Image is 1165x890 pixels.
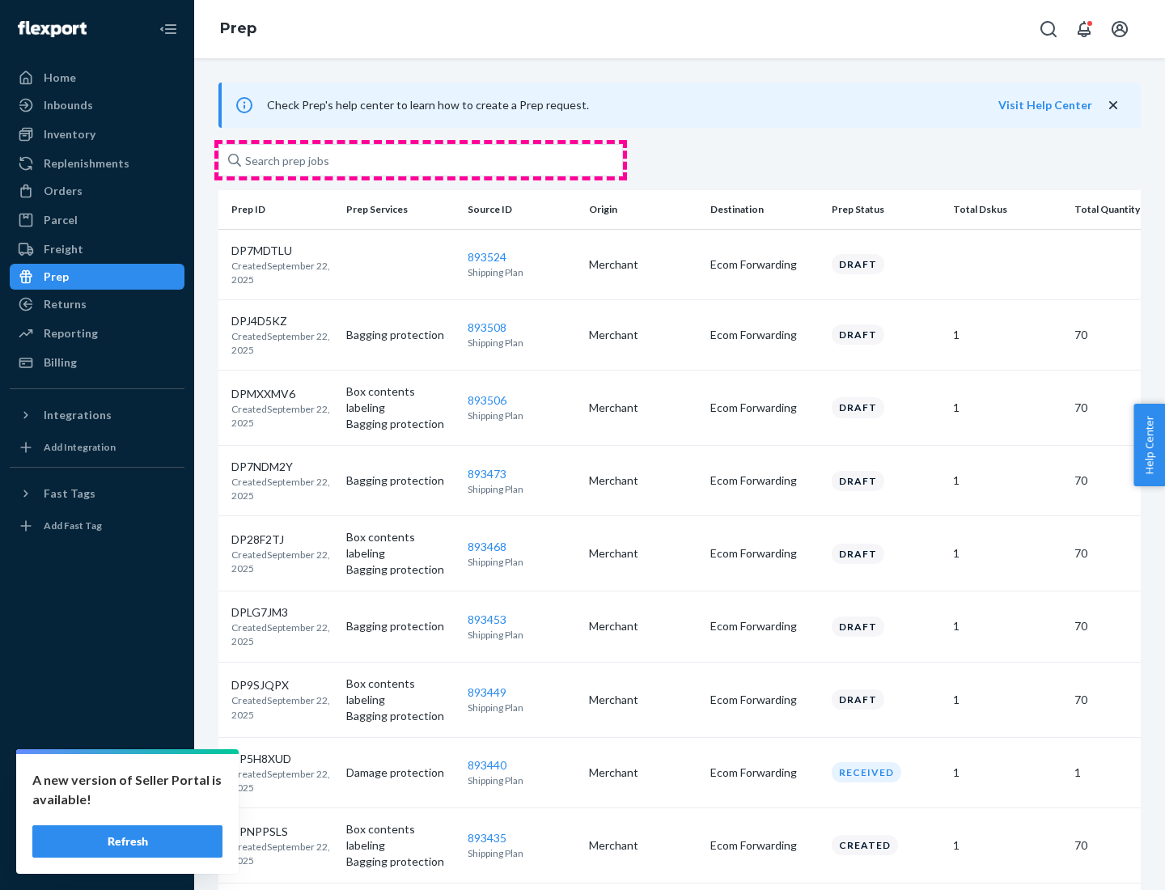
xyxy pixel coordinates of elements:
p: Shipping Plan [468,628,576,642]
button: Open account menu [1104,13,1136,45]
p: DPJ4D5KZ [231,313,333,329]
a: Add Integration [10,434,184,460]
p: DP7MDTLU [231,243,333,259]
p: Ecom Forwarding [710,327,819,343]
p: Shipping Plan [468,482,576,496]
a: 893468 [468,540,506,553]
p: Ecom Forwarding [710,473,819,489]
div: Parcel [44,212,78,228]
p: Ecom Forwarding [710,256,819,273]
p: Merchant [589,618,697,634]
th: Prep ID [218,190,340,229]
div: Inventory [44,126,95,142]
p: Ecom Forwarding [710,545,819,562]
p: Merchant [589,765,697,781]
p: Ecom Forwarding [710,692,819,708]
a: Replenishments [10,150,184,176]
p: Shipping Plan [468,265,576,279]
a: Prep [10,264,184,290]
a: 893453 [468,612,506,626]
div: Received [832,762,901,782]
p: Created September 22, 2025 [231,475,333,502]
button: Refresh [32,825,222,858]
a: Reporting [10,320,184,346]
button: Open notifications [1068,13,1100,45]
p: Shipping Plan [468,846,576,860]
p: Ecom Forwarding [710,400,819,416]
a: 893473 [468,467,506,481]
p: Box contents labeling [346,384,455,416]
div: Home [44,70,76,86]
p: 1 [953,327,1061,343]
button: close [1105,97,1121,114]
p: 1 [953,837,1061,854]
div: Returns [44,296,87,312]
p: 1 [953,618,1061,634]
p: A new version of Seller Portal is available! [32,770,222,809]
p: Bagging protection [346,473,455,489]
div: Freight [44,241,83,257]
th: Total Dskus [947,190,1068,229]
div: Draft [832,397,884,417]
p: Created September 22, 2025 [231,259,333,286]
p: Created September 22, 2025 [231,693,333,721]
p: Shipping Plan [468,555,576,569]
a: Talk to Support [10,790,184,816]
p: Shipping Plan [468,701,576,714]
a: Home [10,65,184,91]
button: Open Search Box [1032,13,1065,45]
button: Help Center [1133,404,1165,486]
p: Created September 22, 2025 [231,767,333,795]
a: Freight [10,236,184,262]
div: Draft [832,324,884,345]
p: DP9SJQPX [231,677,333,693]
a: Settings [10,762,184,788]
div: Add Integration [44,440,116,454]
p: DP7NDM2Y [231,459,333,475]
p: Bagging protection [346,416,455,432]
a: 893440 [468,758,506,772]
p: Box contents labeling [346,676,455,708]
span: Check Prep's help center to learn how to create a Prep request. [267,98,589,112]
a: 893508 [468,320,506,334]
p: Ecom Forwarding [710,618,819,634]
div: Draft [832,471,884,491]
p: Shipping Plan [468,773,576,787]
p: Merchant [589,327,697,343]
button: Visit Help Center [998,97,1092,113]
a: Prep [220,19,256,37]
p: DP5H8XUD [231,751,333,767]
a: Help Center [10,817,184,843]
p: Damage protection [346,765,455,781]
p: Created September 22, 2025 [231,402,333,430]
a: Inventory [10,121,184,147]
p: 1 [953,765,1061,781]
a: 893435 [468,831,506,845]
a: Add Fast Tag [10,513,184,539]
p: Bagging protection [346,854,455,870]
p: DPLG7JM3 [231,604,333,621]
div: Draft [832,617,884,637]
a: Parcel [10,207,184,233]
p: Box contents labeling [346,821,455,854]
img: Flexport logo [18,21,87,37]
p: Merchant [589,256,697,273]
p: 1 [953,473,1061,489]
p: DPMXXMV6 [231,386,333,402]
div: Inbounds [44,97,93,113]
p: Merchant [589,837,697,854]
p: 1 [953,400,1061,416]
p: 1 [953,545,1061,562]
p: Ecom Forwarding [710,765,819,781]
div: Prep [44,269,69,285]
a: 893506 [468,393,506,407]
p: Ecom Forwarding [710,837,819,854]
div: Replenishments [44,155,129,172]
a: Billing [10,350,184,375]
button: Fast Tags [10,481,184,506]
input: Search prep jobs [218,144,623,176]
a: 893449 [468,685,506,699]
div: Draft [832,544,884,564]
th: Destination [704,190,825,229]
